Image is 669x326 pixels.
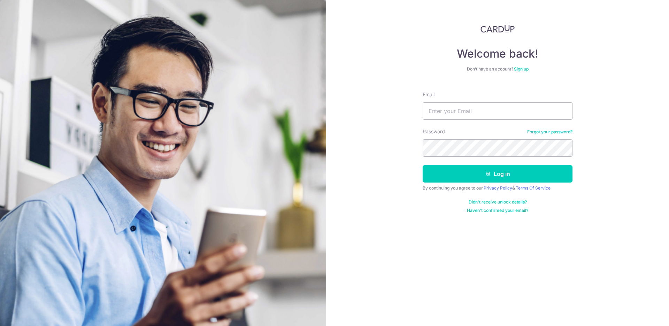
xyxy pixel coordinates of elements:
[423,185,572,191] div: By continuing you agree to our &
[514,66,529,72] a: Sign up
[467,208,528,213] a: Haven't confirmed your email?
[484,185,512,191] a: Privacy Policy
[423,128,445,135] label: Password
[469,199,527,205] a: Didn't receive unlock details?
[423,165,572,183] button: Log in
[423,102,572,120] input: Enter your Email
[423,47,572,61] h4: Welcome back!
[516,185,551,191] a: Terms Of Service
[527,129,572,135] a: Forgot your password?
[423,66,572,72] div: Don’t have an account?
[423,91,435,98] label: Email
[480,24,515,33] img: CardUp Logo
